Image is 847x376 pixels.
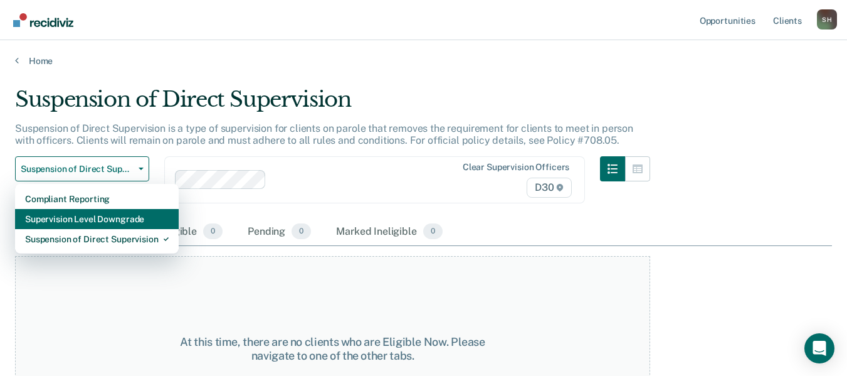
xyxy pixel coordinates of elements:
div: Clear supervision officers [463,162,569,173]
img: Recidiviz [13,13,73,27]
div: Suspension of Direct Supervision [15,87,650,122]
button: Suspension of Direct Supervision [15,156,149,181]
div: Suspension of Direct Supervision [25,229,169,249]
span: 0 [292,223,311,240]
span: D30 [527,178,572,198]
button: Profile dropdown button [817,9,837,30]
p: Suspension of Direct Supervision is a type of supervision for clients on parole that removes the ... [15,122,633,146]
span: Suspension of Direct Supervision [21,164,134,175]
span: 0 [203,223,223,240]
div: Compliant Reporting [25,189,169,209]
div: Pending0 [245,218,313,246]
div: Supervision Level Downgrade [25,209,169,229]
span: 0 [423,223,443,240]
div: Marked Ineligible0 [334,218,445,246]
div: S H [817,9,837,30]
a: Home [15,55,832,67]
div: Open Intercom Messenger [804,333,834,363]
div: At this time, there are no clients who are Eligible Now. Please navigate to one of the other tabs. [174,335,492,362]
